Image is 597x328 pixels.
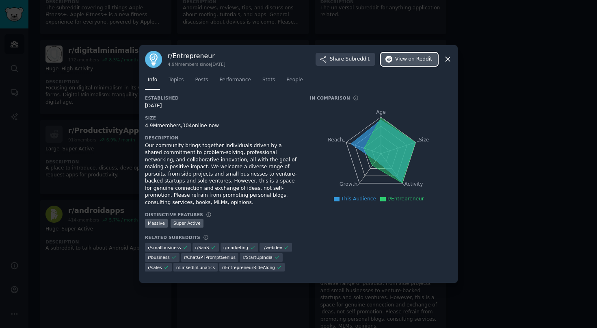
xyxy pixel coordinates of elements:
button: ShareSubreddit [316,53,375,66]
h3: Related Subreddits [145,235,200,240]
h3: r/ Entrepreneur [168,52,225,60]
span: r/ StartUpIndia [242,254,273,260]
div: 4.9M members since [DATE] [168,61,225,67]
tspan: Size [419,137,429,142]
span: r/ ChatGPTPromptGenius [184,254,236,260]
span: Subreddit [346,56,370,63]
span: r/ sales [148,265,162,270]
div: [DATE] [145,102,298,110]
a: Stats [260,74,278,90]
h3: Distinctive Features [145,212,203,217]
img: Entrepreneur [145,51,162,68]
span: Posts [195,76,208,84]
a: People [283,74,306,90]
span: People [286,76,303,84]
span: r/ marketing [223,245,248,250]
span: r/ webdev [262,245,282,250]
tspan: Reach [328,137,343,142]
span: View [395,56,432,63]
span: r/Entrepreneur [387,196,424,202]
span: Performance [219,76,251,84]
a: Topics [166,74,186,90]
span: Share [330,56,370,63]
div: Our community brings together individuals driven by a shared commitment to problem-solving, profe... [145,142,298,206]
h3: Established [145,95,298,101]
span: This Audience [341,196,376,202]
h3: Size [145,115,298,121]
div: Super Active [171,219,203,228]
span: Stats [262,76,275,84]
span: r/ EntrepreneurRideAlong [222,265,275,270]
a: Performance [216,74,254,90]
div: 4.9M members, 304 online now [145,122,298,130]
tspan: Activity [404,181,423,187]
span: r/ business [148,254,170,260]
div: Massive [145,219,168,228]
a: Posts [192,74,211,90]
a: Info [145,74,160,90]
button: Viewon Reddit [381,53,438,66]
tspan: Growth [340,181,357,187]
h3: Description [145,135,298,141]
tspan: Age [376,109,386,115]
span: r/ SaaS [195,245,209,250]
span: on Reddit [409,56,432,63]
span: Info [148,76,157,84]
h3: In Comparison [310,95,350,101]
span: r/ LinkedInLunatics [176,265,215,270]
span: r/ smallbusiness [148,245,181,250]
span: Topics [169,76,184,84]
